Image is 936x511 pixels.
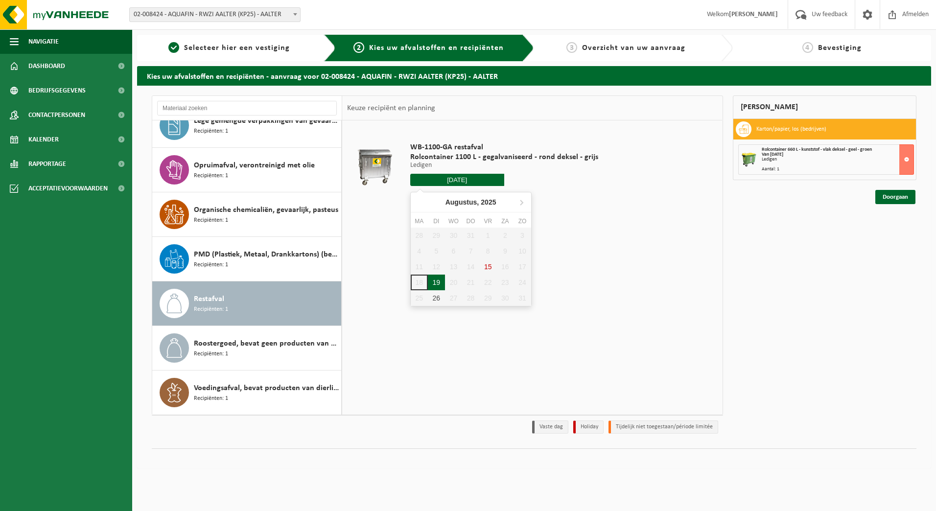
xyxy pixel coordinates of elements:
[28,78,86,103] span: Bedrijfsgegevens
[762,167,914,172] div: Aantal: 1
[802,42,813,53] span: 4
[28,127,59,152] span: Kalender
[411,216,428,226] div: ma
[194,394,228,403] span: Recipiënten: 1
[410,174,504,186] input: Selecteer datum
[481,199,496,206] i: 2025
[194,160,315,171] span: Opruimafval, verontreinigd met olie
[762,152,783,157] strong: Van [DATE]
[28,176,108,201] span: Acceptatievoorwaarden
[514,216,531,226] div: zo
[194,338,339,349] span: Roostergoed, bevat geen producten van dierlijke oorsprong
[194,249,339,260] span: PMD (Plastiek, Metaal, Drankkartons) (bedrijven)
[566,42,577,53] span: 3
[756,121,826,137] h3: Karton/papier, los (bedrijven)
[532,420,568,434] li: Vaste dag
[130,8,300,22] span: 02-008424 - AQUAFIN - RWZI AALTER (KP25) - AALTER
[194,260,228,270] span: Recipiënten: 1
[729,11,778,18] strong: [PERSON_NAME]
[733,95,917,119] div: [PERSON_NAME]
[194,204,338,216] span: Organische chemicaliën, gevaarlijk, pasteus
[129,7,301,22] span: 02-008424 - AQUAFIN - RWZI AALTER (KP25) - AALTER
[152,103,342,148] button: Lege gemengde verpakkingen van gevaarlijke stoffen Recipiënten: 1
[875,190,915,204] a: Doorgaan
[152,148,342,192] button: Opruimafval, verontreinigd met olie Recipiënten: 1
[194,293,224,305] span: Restafval
[152,237,342,281] button: PMD (Plastiek, Metaal, Drankkartons) (bedrijven) Recipiënten: 1
[369,44,504,52] span: Kies uw afvalstoffen en recipiënten
[152,326,342,371] button: Roostergoed, bevat geen producten van dierlijke oorsprong Recipiënten: 1
[194,216,228,225] span: Recipiënten: 1
[28,152,66,176] span: Rapportage
[582,44,685,52] span: Overzicht van uw aanvraag
[184,44,290,52] span: Selecteer hier een vestiging
[410,152,598,162] span: Rolcontainer 1100 L - gegalvaniseerd - rond deksel - grijs
[194,305,228,314] span: Recipiënten: 1
[479,216,496,226] div: vr
[428,216,445,226] div: di
[157,101,337,116] input: Materiaal zoeken
[353,42,364,53] span: 2
[762,157,914,162] div: Ledigen
[152,281,342,326] button: Restafval Recipiënten: 1
[168,42,179,53] span: 1
[194,382,339,394] span: Voedingsafval, bevat producten van dierlijke oorsprong, onverpakt, categorie 3
[28,54,65,78] span: Dashboard
[28,29,59,54] span: Navigatie
[442,194,500,210] div: Augustus,
[28,103,85,127] span: Contactpersonen
[428,275,445,290] div: 19
[462,216,479,226] div: do
[194,349,228,359] span: Recipiënten: 1
[608,420,718,434] li: Tijdelijk niet toegestaan/période limitée
[342,96,440,120] div: Keuze recipiënt en planning
[445,216,462,226] div: wo
[142,42,316,54] a: 1Selecteer hier een vestiging
[496,216,514,226] div: za
[818,44,862,52] span: Bevestiging
[152,371,342,415] button: Voedingsafval, bevat producten van dierlijke oorsprong, onverpakt, categorie 3 Recipiënten: 1
[410,162,598,169] p: Ledigen
[573,420,604,434] li: Holiday
[428,290,445,306] div: 26
[194,171,228,181] span: Recipiënten: 1
[194,115,339,127] span: Lege gemengde verpakkingen van gevaarlijke stoffen
[152,192,342,237] button: Organische chemicaliën, gevaarlijk, pasteus Recipiënten: 1
[194,127,228,136] span: Recipiënten: 1
[410,142,598,152] span: WB-1100-GA restafval
[137,66,931,85] h2: Kies uw afvalstoffen en recipiënten - aanvraag voor 02-008424 - AQUAFIN - RWZI AALTER (KP25) - AA...
[762,147,872,152] span: Rolcontainer 660 L - kunststof - vlak deksel - geel - groen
